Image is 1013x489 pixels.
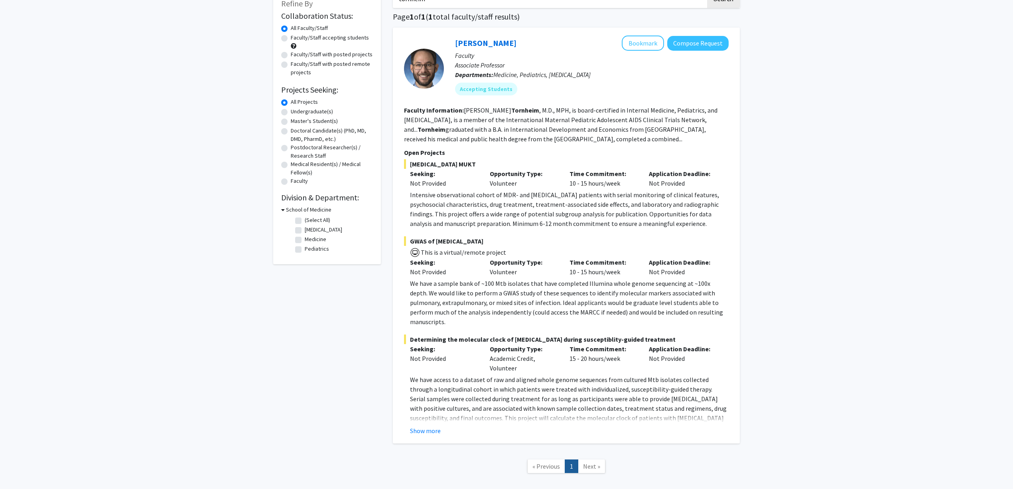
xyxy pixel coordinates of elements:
[291,60,373,77] label: Faculty/Staff with posted remote projects
[404,106,464,114] b: Faculty Information:
[291,107,333,116] label: Undergraduate(s)
[667,36,729,51] button: Compose Request to Jeffrey Tornheim
[490,344,558,354] p: Opportunity Type:
[455,71,493,79] b: Departments:
[404,159,729,169] span: [MEDICAL_DATA] MUKT
[649,169,717,178] p: Application Deadline:
[404,106,717,143] fg-read-more: [PERSON_NAME] , M.D., MPH, is board-certified in Internal Medicine, Pediatrics, and [MEDICAL_DATA...
[570,344,637,354] p: Time Commitment:
[291,127,373,143] label: Doctoral Candidate(s) (PhD, MD, DMD, PharmD, etc.)
[511,106,539,114] b: Tornheim
[404,236,729,246] span: GWAS of [MEDICAL_DATA]
[404,335,729,344] span: Determining the molecular clock of [MEDICAL_DATA] during susceptiblity-guided treatment
[490,169,558,178] p: Opportunity Type:
[484,169,564,188] div: Volunteer
[643,257,723,277] div: Not Provided
[455,60,729,70] p: Associate Professor
[484,344,564,373] div: Academic Credit, Volunteer
[578,459,605,473] a: Next Page
[410,279,729,327] p: We have a sample bank of ~100 Mtb isolates that have completed Illumina whole genome sequencing a...
[564,169,643,188] div: 10 - 15 hours/week
[455,51,729,60] p: Faculty
[305,235,326,244] label: Medicine
[291,98,318,106] label: All Projects
[421,12,426,22] span: 1
[643,169,723,188] div: Not Provided
[291,177,308,185] label: Faculty
[410,375,729,461] p: We have access to a dataset of raw and aligned whole genome sequences from cultured Mtb isolates ...
[570,257,637,267] p: Time Commitment:
[404,148,729,157] p: Open Projects
[493,71,591,79] span: Medicine, Pediatrics, [MEDICAL_DATA]
[622,36,664,51] button: Add Jeffrey Tornheim to Bookmarks
[410,426,441,436] button: Show more
[532,462,560,470] span: « Previous
[564,257,643,277] div: 10 - 15 hours/week
[393,451,740,484] nav: Page navigation
[455,83,517,95] mat-chip: Accepting Students
[281,193,373,202] h2: Division & Department:
[410,257,478,267] p: Seeking:
[490,257,558,267] p: Opportunity Type:
[393,12,740,22] h1: Page of ( total faculty/staff results)
[291,34,369,42] label: Faculty/Staff accepting students
[410,190,729,228] p: Intensive observational cohort of MDR- and [MEDICAL_DATA] patients with serial monitoring of clin...
[570,169,637,178] p: Time Commitment:
[291,143,373,160] label: Postdoctoral Researcher(s) / Research Staff
[455,38,516,48] a: [PERSON_NAME]
[305,226,342,234] label: [MEDICAL_DATA]
[305,245,329,253] label: Pediatrics
[428,12,433,22] span: 1
[6,453,34,483] iframe: Chat
[649,344,717,354] p: Application Deadline:
[410,178,478,188] div: Not Provided
[281,11,373,21] h2: Collaboration Status:
[286,206,331,214] h3: School of Medicine
[643,344,723,373] div: Not Provided
[291,117,338,125] label: Master's Student(s)
[583,462,600,470] span: Next »
[418,125,445,133] b: Tornheim
[527,459,565,473] a: Previous Page
[410,12,414,22] span: 1
[410,354,478,363] div: Not Provided
[649,257,717,267] p: Application Deadline:
[420,248,506,256] span: This is a virtual/remote project
[291,50,372,59] label: Faculty/Staff with posted projects
[410,344,478,354] p: Seeking:
[291,24,328,32] label: All Faculty/Staff
[291,160,373,177] label: Medical Resident(s) / Medical Fellow(s)
[484,257,564,277] div: Volunteer
[281,85,373,95] h2: Projects Seeking:
[305,216,330,224] label: (Select All)
[410,267,478,277] div: Not Provided
[410,169,478,178] p: Seeking:
[564,344,643,373] div: 15 - 20 hours/week
[565,459,578,473] a: 1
